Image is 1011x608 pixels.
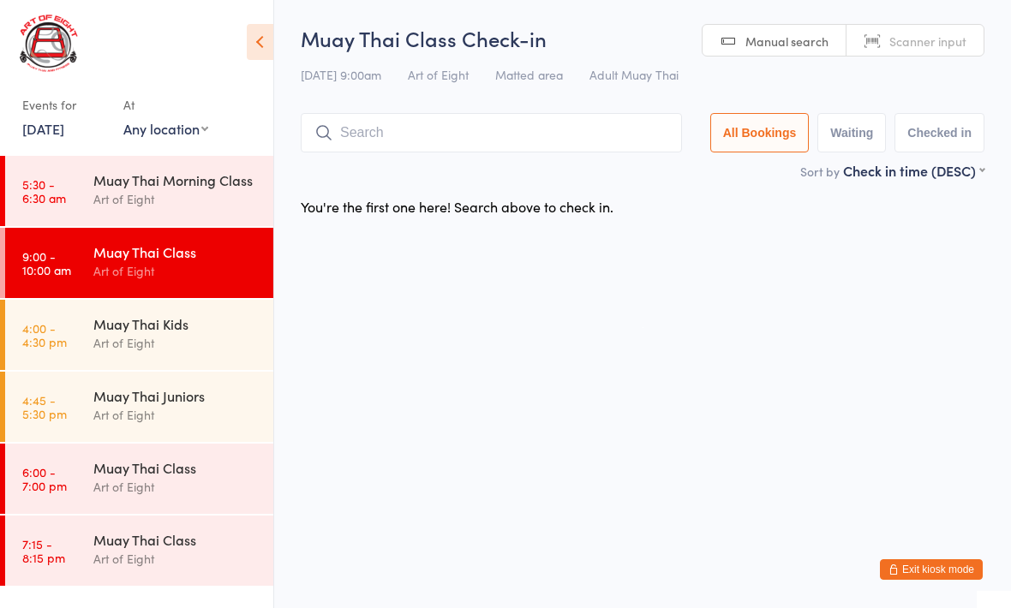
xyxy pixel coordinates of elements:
[5,372,273,442] a: 4:45 -5:30 pmMuay Thai JuniorsArt of Eight
[22,537,65,564] time: 7:15 - 8:15 pm
[93,458,259,477] div: Muay Thai Class
[589,66,679,83] span: Adult Muay Thai
[93,530,259,549] div: Muay Thai Class
[93,477,259,497] div: Art of Eight
[301,197,613,216] div: You're the first one here! Search above to check in.
[93,170,259,189] div: Muay Thai Morning Class
[5,516,273,586] a: 7:15 -8:15 pmMuay Thai ClassArt of Eight
[22,119,64,138] a: [DATE]
[93,405,259,425] div: Art of Eight
[93,189,259,209] div: Art of Eight
[123,91,208,119] div: At
[301,113,682,152] input: Search
[710,113,810,152] button: All Bookings
[817,113,886,152] button: Waiting
[843,161,984,180] div: Check in time (DESC)
[889,33,966,50] span: Scanner input
[123,119,208,138] div: Any location
[17,13,81,74] img: Art of Eight
[5,444,273,514] a: 6:00 -7:00 pmMuay Thai ClassArt of Eight
[408,66,469,83] span: Art of Eight
[301,24,984,52] h2: Muay Thai Class Check-in
[93,549,259,569] div: Art of Eight
[93,261,259,281] div: Art of Eight
[5,156,273,226] a: 5:30 -6:30 amMuay Thai Morning ClassArt of Eight
[93,333,259,353] div: Art of Eight
[22,249,71,277] time: 9:00 - 10:00 am
[301,66,381,83] span: [DATE] 9:00am
[800,163,840,180] label: Sort by
[5,228,273,298] a: 9:00 -10:00 amMuay Thai ClassArt of Eight
[22,321,67,349] time: 4:00 - 4:30 pm
[93,242,259,261] div: Muay Thai Class
[22,91,106,119] div: Events for
[93,314,259,333] div: Muay Thai Kids
[745,33,829,50] span: Manual search
[22,465,67,492] time: 6:00 - 7:00 pm
[495,66,563,83] span: Matted area
[22,393,67,420] time: 4:45 - 5:30 pm
[93,386,259,405] div: Muay Thai Juniors
[894,113,984,152] button: Checked in
[22,177,66,205] time: 5:30 - 6:30 am
[880,559,983,580] button: Exit kiosk mode
[5,300,273,370] a: 4:00 -4:30 pmMuay Thai KidsArt of Eight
